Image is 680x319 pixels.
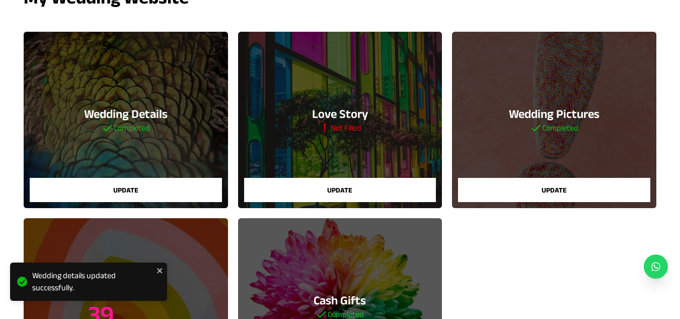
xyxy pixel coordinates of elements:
a: Wedding PicturesCompletedUpdate [452,32,656,208]
h5: Completed [530,122,578,134]
h3: Wedding Pictures [509,106,599,122]
h5: Completed [102,122,150,134]
h3: Wedding Details [84,106,168,122]
a: Love StoryNot FilledUpdate [238,32,442,208]
h5: Not Filled [319,122,361,134]
h3: Cash Gifts [314,292,366,308]
button: close [157,267,163,275]
button: Update [30,178,221,202]
a: Wedding DetailsCompletedUpdate [24,32,228,208]
h3: Love Story [312,106,368,122]
button: Update [244,178,436,202]
div: Wedding details updated successfully. [32,270,154,294]
button: Update [458,178,650,202]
